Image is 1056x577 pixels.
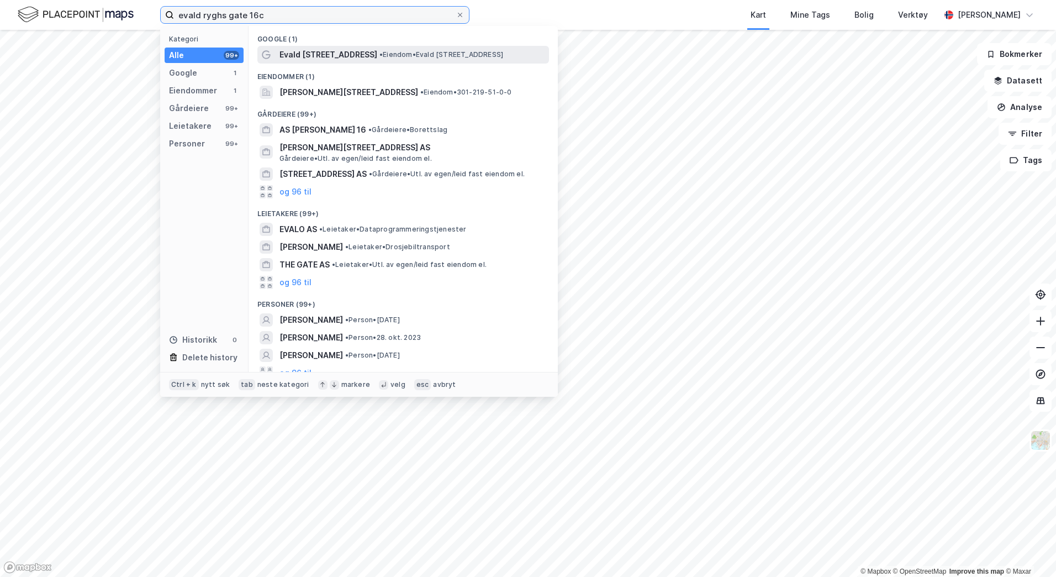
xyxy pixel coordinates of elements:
[169,379,199,390] div: Ctrl + k
[379,50,503,59] span: Eiendom • Evald [STREET_ADDRESS]
[169,49,184,62] div: Alle
[249,26,558,46] div: Google (1)
[279,313,343,327] span: [PERSON_NAME]
[169,35,244,43] div: Kategori
[230,69,239,77] div: 1
[790,8,830,22] div: Mine Tags
[169,137,205,150] div: Personer
[345,243,450,251] span: Leietaker • Drosjebiltransport
[279,258,330,271] span: THE GATE AS
[369,170,525,179] span: Gårdeiere • Utl. av egen/leid fast eiendom el.
[279,154,432,163] span: Gårdeiere • Utl. av egen/leid fast eiendom el.
[345,351,400,360] span: Person • [DATE]
[949,568,1004,575] a: Improve this map
[239,379,255,390] div: tab
[1030,430,1051,451] img: Z
[18,5,134,24] img: logo.f888ab2527a4732fd821a326f86c7f29.svg
[984,70,1052,92] button: Datasett
[420,88,424,96] span: •
[279,240,343,254] span: [PERSON_NAME]
[279,276,311,289] button: og 96 til
[201,380,230,389] div: nytt søk
[860,568,891,575] a: Mapbox
[1001,524,1056,577] iframe: Chat Widget
[390,380,405,389] div: velg
[958,8,1021,22] div: [PERSON_NAME]
[169,102,209,115] div: Gårdeiere
[319,225,467,234] span: Leietaker • Dataprogrammeringstjenester
[279,185,311,198] button: og 96 til
[345,333,349,342] span: •
[224,51,239,60] div: 99+
[169,119,212,133] div: Leietakere
[279,167,367,181] span: [STREET_ADDRESS] AS
[420,88,512,97] span: Eiendom • 301-219-51-0-0
[249,64,558,83] div: Eiendommer (1)
[224,139,239,148] div: 99+
[224,104,239,113] div: 99+
[249,201,558,221] div: Leietakere (99+)
[988,96,1052,118] button: Analyse
[279,123,366,137] span: AS [PERSON_NAME] 16
[751,8,766,22] div: Kart
[257,380,309,389] div: neste kategori
[279,86,418,99] span: [PERSON_NAME][STREET_ADDRESS]
[249,291,558,311] div: Personer (99+)
[332,260,335,269] span: •
[279,331,343,344] span: [PERSON_NAME]
[319,225,323,233] span: •
[332,260,487,269] span: Leietaker • Utl. av egen/leid fast eiendom el.
[169,66,197,80] div: Google
[279,223,317,236] span: EVALO AS
[341,380,370,389] div: markere
[369,170,372,178] span: •
[249,101,558,121] div: Gårdeiere (99+)
[999,123,1052,145] button: Filter
[182,351,237,364] div: Delete history
[368,125,372,134] span: •
[230,86,239,95] div: 1
[1001,524,1056,577] div: Kontrollprogram for chat
[230,335,239,344] div: 0
[279,349,343,362] span: [PERSON_NAME]
[977,43,1052,65] button: Bokmerker
[379,50,383,59] span: •
[345,333,421,342] span: Person • 28. okt. 2023
[279,141,545,154] span: [PERSON_NAME][STREET_ADDRESS] AS
[1000,149,1052,171] button: Tags
[368,125,447,134] span: Gårdeiere • Borettslag
[893,568,947,575] a: OpenStreetMap
[898,8,928,22] div: Verktøy
[345,243,349,251] span: •
[345,316,349,324] span: •
[169,84,217,97] div: Eiendommer
[433,380,456,389] div: avbryt
[279,48,377,61] span: Evald [STREET_ADDRESS]
[414,379,431,390] div: esc
[279,366,311,380] button: og 96 til
[169,333,217,347] div: Historikk
[854,8,874,22] div: Bolig
[3,561,52,574] a: Mapbox homepage
[174,7,456,23] input: Søk på adresse, matrikkel, gårdeiere, leietakere eller personer
[345,351,349,359] span: •
[224,122,239,130] div: 99+
[345,316,400,324] span: Person • [DATE]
